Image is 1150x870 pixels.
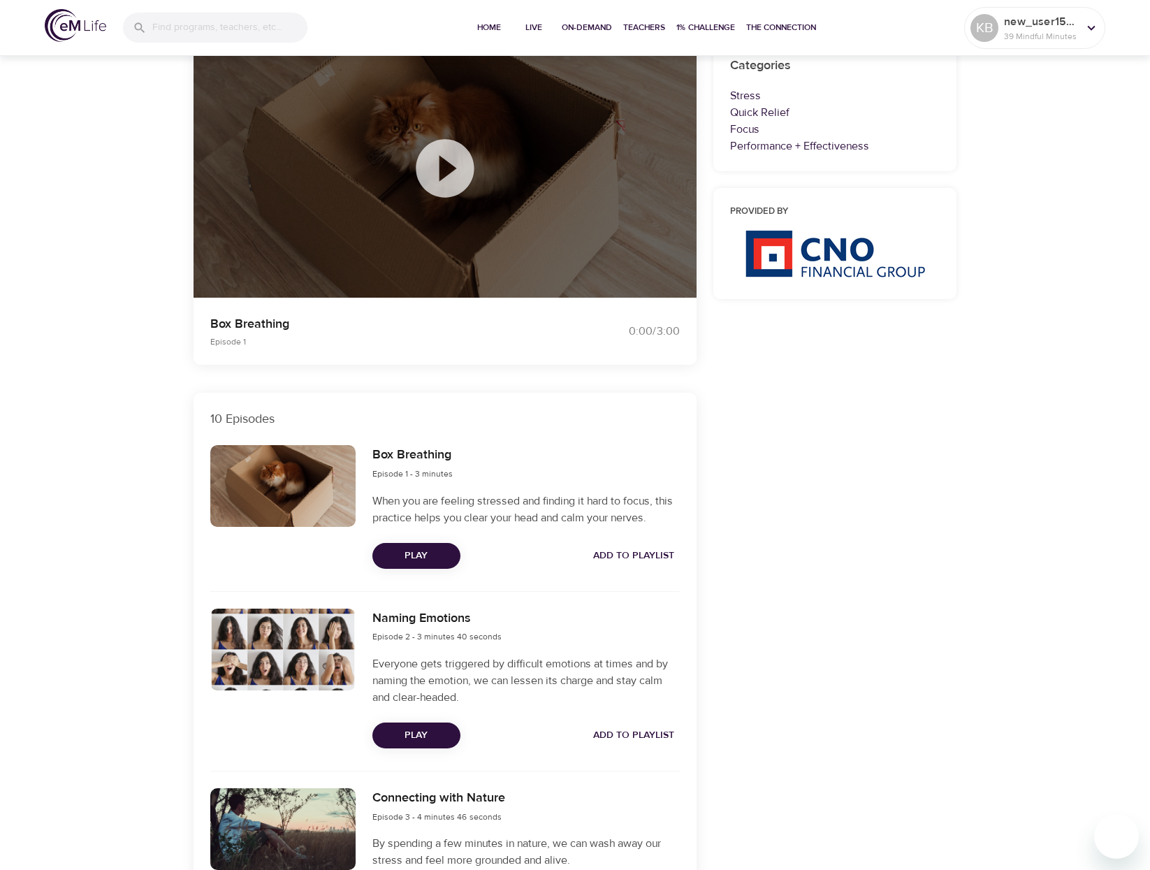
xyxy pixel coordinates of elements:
button: Add to Playlist [588,723,680,748]
img: CNO%20logo.png [745,230,925,277]
h6: Provided by [730,205,940,219]
p: 39 Mindful Minutes [1004,30,1078,43]
p: new_user1566398724 [1004,13,1078,30]
p: Quick Relief [730,104,940,121]
span: Episode 3 - 4 minutes 46 seconds [372,811,502,822]
span: 1% Challenge [676,20,735,35]
div: KB [970,14,998,42]
span: Play [384,547,449,565]
p: By spending a few minutes in nature, we can wash away our stress and feel more grounded and alive. [372,835,680,869]
p: 10 Episodes [210,409,680,428]
p: When you are feeling stressed and finding it hard to focus, this practice helps you clear your he... [372,493,680,526]
p: Focus [730,121,940,138]
span: Add to Playlist [593,547,674,565]
span: Add to Playlist [593,727,674,744]
p: Stress [730,87,940,104]
button: Add to Playlist [588,543,680,569]
span: Teachers [623,20,665,35]
p: Episode 1 [210,335,558,348]
span: Episode 1 - 3 minutes [372,468,453,479]
span: Episode 2 - 3 minutes 40 seconds [372,631,502,642]
h6: Connecting with Nature [372,788,505,809]
h6: Box Breathing [372,445,453,465]
div: 0:00 / 3:00 [575,324,680,340]
h6: Naming Emotions [372,609,502,629]
span: On-Demand [562,20,612,35]
h6: Categories [730,56,940,76]
button: Play [372,723,460,748]
span: Home [472,20,506,35]
span: Play [384,727,449,744]
p: Performance + Effectiveness [730,138,940,154]
iframe: Button to launch messaging window [1094,814,1139,859]
span: The Connection [746,20,816,35]
input: Find programs, teachers, etc... [152,13,307,43]
p: Box Breathing [210,314,558,333]
img: logo [45,9,106,42]
span: Live [517,20,551,35]
p: Everyone gets triggered by difficult emotions at times and by naming the emotion, we can lessen i... [372,655,680,706]
button: Play [372,543,460,569]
